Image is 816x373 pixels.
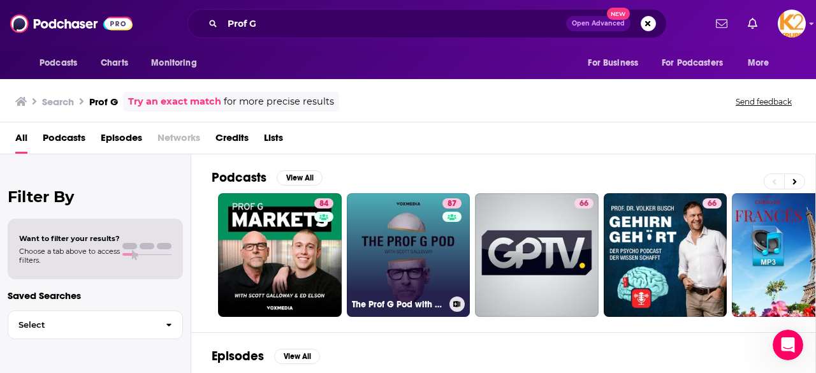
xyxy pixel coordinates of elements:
a: All [15,128,27,154]
h3: Search [42,96,74,108]
span: Monitoring [151,54,196,72]
button: Show profile menu [778,10,806,38]
a: Show notifications dropdown [711,13,732,34]
a: 66 [475,193,599,317]
a: 66 [604,193,727,317]
a: Podcasts [43,128,85,154]
h2: Episodes [212,348,264,364]
a: EpisodesView All [212,348,320,364]
span: 87 [448,198,456,210]
button: open menu [142,51,213,75]
button: open menu [739,51,785,75]
span: for more precise results [224,94,334,109]
span: More [748,54,769,72]
button: Send feedback [732,96,796,107]
h3: Prof G [89,96,118,108]
a: 66 [703,198,722,208]
a: Try an exact match [128,94,221,109]
span: Charts [101,54,128,72]
a: 84 [218,193,342,317]
p: Saved Searches [8,289,183,302]
h2: Podcasts [212,170,266,186]
input: Search podcasts, credits, & more... [222,13,566,34]
a: Credits [215,128,249,154]
span: 66 [579,198,588,210]
span: Podcasts [40,54,77,72]
button: open menu [653,51,741,75]
span: 66 [708,198,717,210]
button: open menu [579,51,654,75]
span: Want to filter your results? [19,234,120,243]
span: For Business [588,54,638,72]
a: Episodes [101,128,142,154]
span: For Podcasters [662,54,723,72]
img: User Profile [778,10,806,38]
a: PodcastsView All [212,170,323,186]
span: 84 [319,198,328,210]
span: Networks [157,128,200,154]
h3: The Prof G Pod with [PERSON_NAME] [352,299,444,310]
button: open menu [31,51,94,75]
button: View All [277,170,323,186]
span: New [607,8,630,20]
a: 66 [574,198,594,208]
button: Select [8,311,183,339]
span: Select [8,321,156,329]
span: Open Advanced [572,20,625,27]
iframe: Intercom live chat [773,330,803,360]
a: 84 [314,198,333,208]
h2: Filter By [8,187,183,206]
img: Podchaser - Follow, Share and Rate Podcasts [10,11,133,36]
a: Show notifications dropdown [743,13,762,34]
a: 87The Prof G Pod with [PERSON_NAME] [347,193,470,317]
a: 87 [442,198,462,208]
a: Lists [264,128,283,154]
button: View All [274,349,320,364]
div: Search podcasts, credits, & more... [187,9,667,38]
button: Open AdvancedNew [566,16,630,31]
a: Charts [92,51,136,75]
span: Logged in as K2Krupp [778,10,806,38]
span: Choose a tab above to access filters. [19,247,120,265]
